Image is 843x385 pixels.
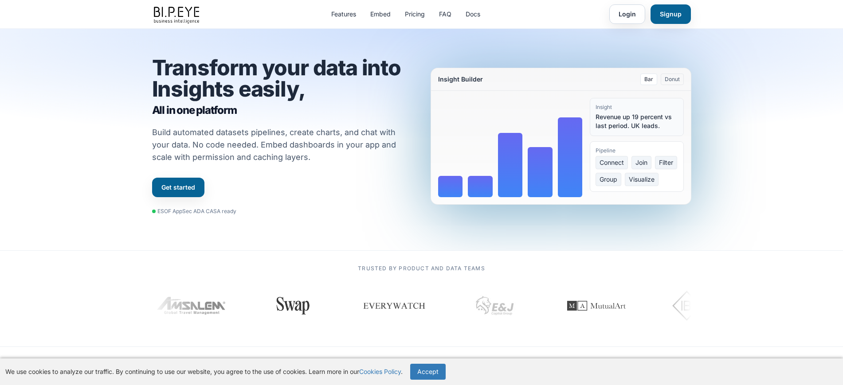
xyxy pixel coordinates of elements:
[410,364,446,380] button: Accept
[359,368,401,375] a: Cookies Policy
[405,10,425,19] a: Pricing
[152,126,408,163] p: Build automated datasets pipelines, create charts, and chat with your data. No code needed. Embed...
[625,173,659,186] span: Visualize
[557,284,636,328] img: MutualArt
[672,288,722,323] img: IBI
[631,156,651,169] span: Join
[609,4,645,24] a: Login
[152,178,204,197] a: Get started
[439,10,451,19] a: FAQ
[438,75,483,84] div: Insight Builder
[362,292,426,319] img: Everywatch
[370,10,391,19] a: Embed
[152,265,691,272] p: Trusted by product and data teams
[466,10,480,19] a: Docs
[152,208,236,215] div: ESOF AppSec ADA CASA ready
[272,297,314,315] img: Swap
[152,4,203,24] img: bipeye-logo
[651,4,691,24] a: Signup
[596,104,678,111] div: Insight
[655,156,677,169] span: Filter
[473,284,518,328] img: EJ Capital
[596,173,621,186] span: Group
[596,147,678,154] div: Pipeline
[661,74,684,85] button: Donut
[152,57,413,117] h1: Transform your data into Insights easily,
[438,98,583,197] div: Bar chart
[5,367,403,376] p: We use cookies to analyze our traffic. By continuing to use our website, you agree to the use of ...
[640,74,657,85] button: Bar
[152,103,413,117] span: All in one platform
[331,10,356,19] a: Features
[157,297,227,315] img: Amsalem
[596,113,678,130] div: Revenue up 19 percent vs last period. UK leads.
[596,156,628,169] span: Connect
